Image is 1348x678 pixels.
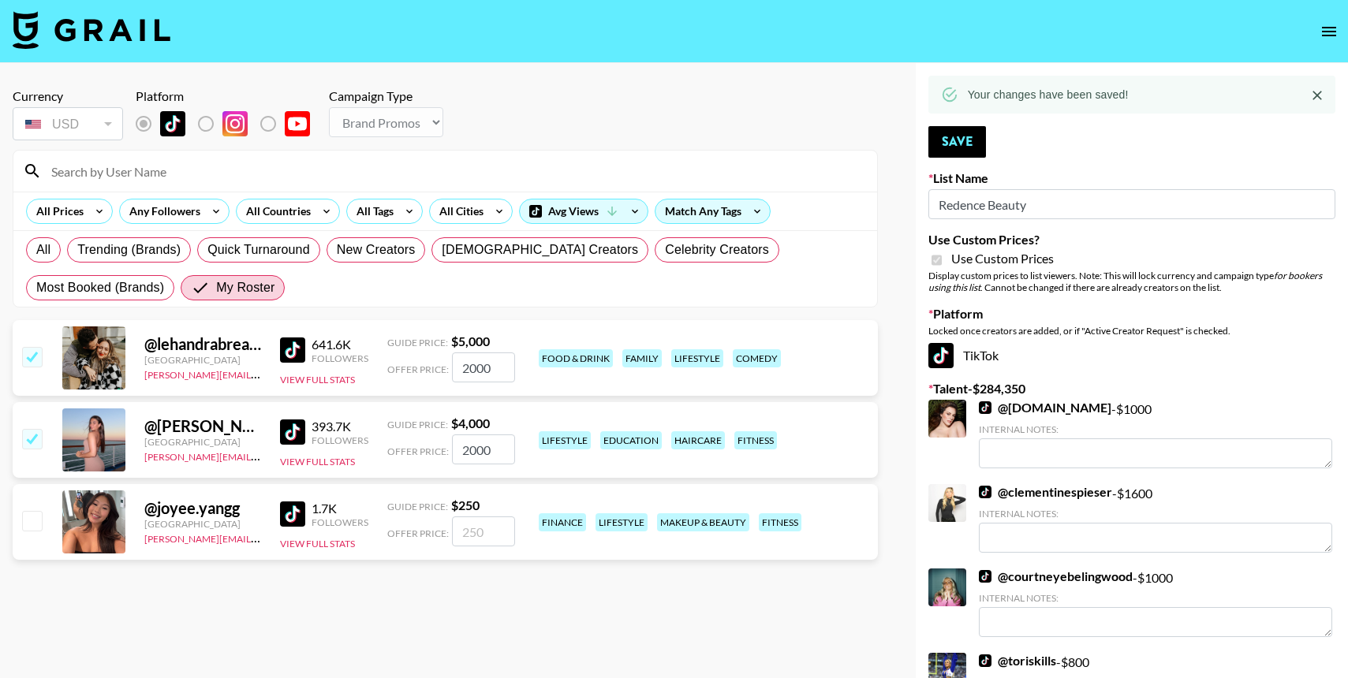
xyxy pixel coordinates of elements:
div: - $ 1000 [979,568,1332,637]
div: Followers [312,352,368,364]
img: TikTok [979,486,991,498]
div: Display custom prices to list viewers. Note: This will lock currency and campaign type . Cannot b... [928,270,1335,293]
button: Close [1305,84,1329,107]
div: Campaign Type [329,88,443,104]
a: @courtneyebelingwood [979,568,1133,584]
a: @clementinespieser [979,484,1112,500]
div: [GEOGRAPHIC_DATA] [144,354,261,366]
a: [PERSON_NAME][EMAIL_ADDRESS][PERSON_NAME][DOMAIN_NAME] [144,530,453,545]
span: Offer Price: [387,527,449,539]
input: 5,000 [452,352,515,382]
span: All [36,240,50,259]
span: Quick Turnaround [207,240,310,259]
div: 1.7K [312,501,368,516]
div: education [600,431,662,449]
div: @ joyee.yangg [144,498,261,518]
div: Internal Notes: [979,592,1332,604]
strong: $ 4,000 [451,415,490,430]
span: Most Booked (Brands) [36,278,164,297]
div: food & drink [539,349,613,367]
img: TikTok [979,570,991,583]
div: family [622,349,662,367]
div: All Cities [430,199,487,223]
div: Platform [136,88,323,104]
strong: $ 5,000 [451,333,490,348]
div: fitness [759,513,801,531]
div: lifestyle [539,431,591,449]
div: comedy [733,349,781,367]
div: Any Followers [120,199,204,223]
div: All Countries [237,199,314,223]
div: makeup & beauty [657,513,749,531]
a: [PERSON_NAME][EMAIL_ADDRESS][PERSON_NAME][DOMAIN_NAME] [144,448,453,463]
div: Internal Notes: [979,508,1332,520]
div: USD [16,110,120,138]
button: View Full Stats [280,374,355,386]
div: TikTok [928,343,1335,368]
span: Offer Price: [387,363,449,375]
div: @ [PERSON_NAME] [144,416,261,436]
div: haircare [671,431,725,449]
div: Followers [312,434,368,446]
img: TikTok [979,654,991,667]
a: @[DOMAIN_NAME] [979,400,1111,415]
label: Use Custom Prices? [928,232,1335,248]
img: TikTok [280,337,305,363]
img: Grail Talent [13,11,170,49]
span: Use Custom Prices [951,251,1054,266]
span: Trending (Brands) [77,240,181,259]
div: lifestyle [671,349,723,367]
label: Platform [928,306,1335,322]
input: 4,000 [452,434,515,464]
div: List locked to TikTok. [136,107,323,140]
img: YouTube [285,111,310,136]
span: New Creators [337,240,416,259]
div: - $ 1000 [979,400,1332,468]
label: Talent - $ 284,350 [928,381,1335,397]
div: Your changes have been saved! [968,80,1129,109]
div: 393.7K [312,419,368,434]
button: open drawer [1313,16,1345,47]
img: TikTok [160,111,185,136]
span: Celebrity Creators [665,240,769,259]
div: Currency [13,88,123,104]
span: [DEMOGRAPHIC_DATA] Creators [442,240,638,259]
div: Currency is locked to USD [13,104,123,143]
div: - $ 1600 [979,484,1332,553]
span: Guide Price: [387,501,448,512]
div: Match Any Tags [655,199,770,223]
em: for bookers using this list [928,270,1322,293]
a: [PERSON_NAME][EMAIL_ADDRESS][PERSON_NAME][DOMAIN_NAME] [144,366,453,381]
div: @ lehandrabreanne [144,334,261,354]
div: All Tags [347,199,397,223]
span: Guide Price: [387,419,448,430]
div: fitness [734,431,777,449]
div: Locked once creators are added, or if "Active Creator Request" is checked. [928,325,1335,337]
div: Followers [312,516,368,528]
img: TikTok [280,419,305,445]
div: finance [539,513,586,531]
div: Avg Views [520,199,648,223]
input: Search by User Name [42,158,868,184]
span: Guide Price: [387,337,448,348]
div: lifestyle [596,513,648,531]
strong: $ 250 [451,497,480,512]
label: List Name [928,170,1335,186]
span: My Roster [216,278,274,297]
div: [GEOGRAPHIC_DATA] [144,436,261,448]
input: 250 [452,516,515,546]
div: [GEOGRAPHIC_DATA] [144,518,261,530]
span: Offer Price: [387,445,449,457]
button: View Full Stats [280,538,355,549]
img: TikTok [280,501,305,527]
img: TikTok [928,343,954,368]
img: TikTok [979,401,991,414]
a: @toriskills [979,653,1056,669]
img: Instagram [222,111,248,136]
div: Internal Notes: [979,423,1332,435]
button: Save [928,126,986,158]
div: 641.6K [312,337,368,352]
div: All Prices [27,199,87,223]
button: View Full Stats [280,456,355,468]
